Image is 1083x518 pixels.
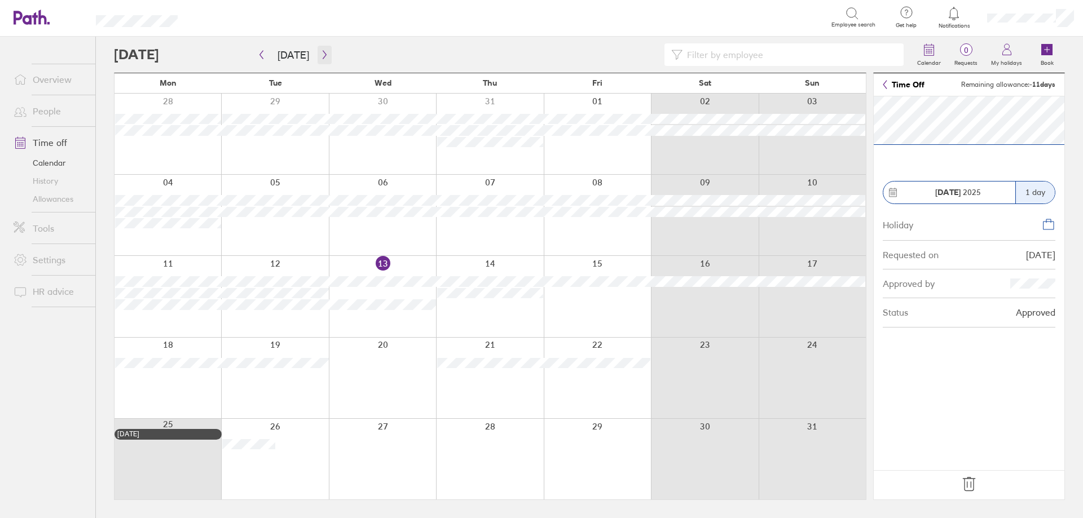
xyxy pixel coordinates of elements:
[160,78,177,87] span: Mon
[805,78,820,87] span: Sun
[5,100,95,122] a: People
[910,37,948,73] a: Calendar
[910,56,948,67] label: Calendar
[1015,181,1055,203] div: 1 day
[1016,307,1055,317] div: Approved
[5,154,95,172] a: Calendar
[5,217,95,240] a: Tools
[948,46,984,55] span: 0
[592,78,602,87] span: Fri
[883,80,924,89] a: Time Off
[375,78,391,87] span: Wed
[5,131,95,154] a: Time off
[269,78,282,87] span: Tue
[831,21,875,28] span: Employee search
[683,44,897,65] input: Filter by employee
[1029,37,1065,73] a: Book
[699,78,711,87] span: Sat
[888,22,924,29] span: Get help
[1029,80,1055,88] strong: -11 days
[883,278,935,289] div: Approved by
[883,218,913,230] div: Holiday
[483,78,497,87] span: Thu
[935,187,961,197] strong: [DATE]
[5,172,95,190] a: History
[5,68,95,91] a: Overview
[936,23,972,29] span: Notifications
[961,81,1055,88] span: Remaining allowance:
[936,6,972,29] a: Notifications
[5,280,95,303] a: HR advice
[948,37,984,73] a: 0Requests
[1034,56,1060,67] label: Book
[117,430,219,438] div: [DATE]
[208,12,237,22] div: Search
[948,56,984,67] label: Requests
[935,188,981,197] span: 2025
[5,249,95,271] a: Settings
[984,37,1029,73] a: My holidays
[883,250,939,260] div: Requested on
[883,307,908,317] div: Status
[984,56,1029,67] label: My holidays
[268,46,318,64] button: [DATE]
[1026,250,1055,260] div: [DATE]
[5,190,95,208] a: Allowances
